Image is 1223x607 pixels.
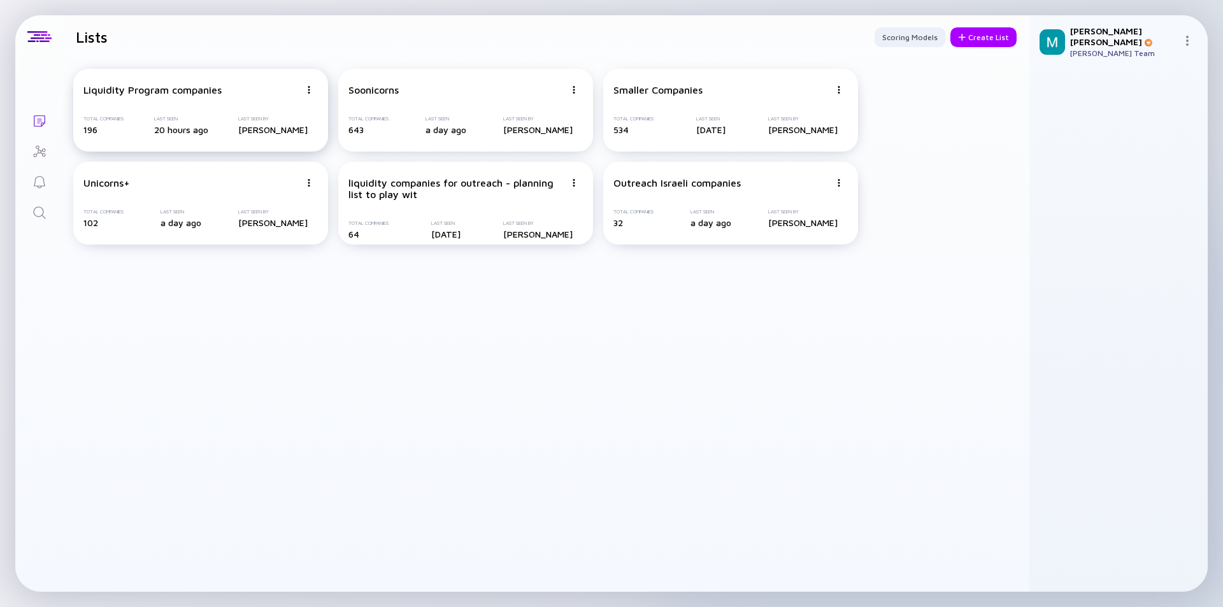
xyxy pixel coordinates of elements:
[570,179,578,187] img: Menu
[83,116,124,122] div: Total Companies
[348,84,399,96] div: Soonicorns
[690,209,731,215] div: Last Seen
[696,124,726,135] div: [DATE]
[426,124,466,135] div: a day ago
[15,196,63,227] a: Search
[690,217,731,228] div: a day ago
[348,124,364,135] span: 643
[83,217,98,228] span: 102
[348,116,389,122] div: Total Companies
[1070,48,1177,58] div: [PERSON_NAME] Team
[1040,29,1065,55] img: Mordechai Profile Picture
[613,84,703,96] div: Smaller Companies
[426,116,466,122] div: Last Seen
[83,177,130,189] div: Unicorns+
[238,209,308,215] div: Last Seen By
[161,209,201,215] div: Last Seen
[83,209,124,215] div: Total Companies
[348,177,565,200] div: liquidity companies for outreach - planning list to play wit
[238,124,308,135] div: [PERSON_NAME]
[503,116,573,122] div: Last Seen By
[348,220,389,226] div: Total Companies
[15,135,63,166] a: Investor Map
[238,217,308,228] div: [PERSON_NAME]
[613,116,654,122] div: Total Companies
[76,28,108,46] h1: Lists
[83,124,97,135] span: 196
[503,220,573,226] div: Last Seen By
[154,116,208,122] div: Last Seen
[503,229,573,239] div: [PERSON_NAME]
[1182,36,1192,46] img: Menu
[768,217,838,228] div: [PERSON_NAME]
[83,84,222,96] div: Liquidity Program companies
[613,124,629,135] span: 534
[950,27,1017,47] button: Create List
[768,209,838,215] div: Last Seen By
[238,116,308,122] div: Last Seen By
[835,86,843,94] img: Menu
[154,124,208,135] div: 20 hours ago
[431,229,461,239] div: [DATE]
[1070,25,1177,47] div: [PERSON_NAME] [PERSON_NAME]
[613,217,623,228] span: 32
[161,217,201,228] div: a day ago
[305,179,313,187] img: Menu
[348,229,359,239] span: 64
[768,124,838,135] div: [PERSON_NAME]
[768,116,838,122] div: Last Seen By
[613,209,654,215] div: Total Companies
[15,104,63,135] a: Lists
[431,220,461,226] div: Last Seen
[696,116,726,122] div: Last Seen
[503,124,573,135] div: [PERSON_NAME]
[875,27,945,47] button: Scoring Models
[570,86,578,94] img: Menu
[305,86,313,94] img: Menu
[613,177,741,189] div: Outreach Israeli companies
[15,166,63,196] a: Reminders
[835,179,843,187] img: Menu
